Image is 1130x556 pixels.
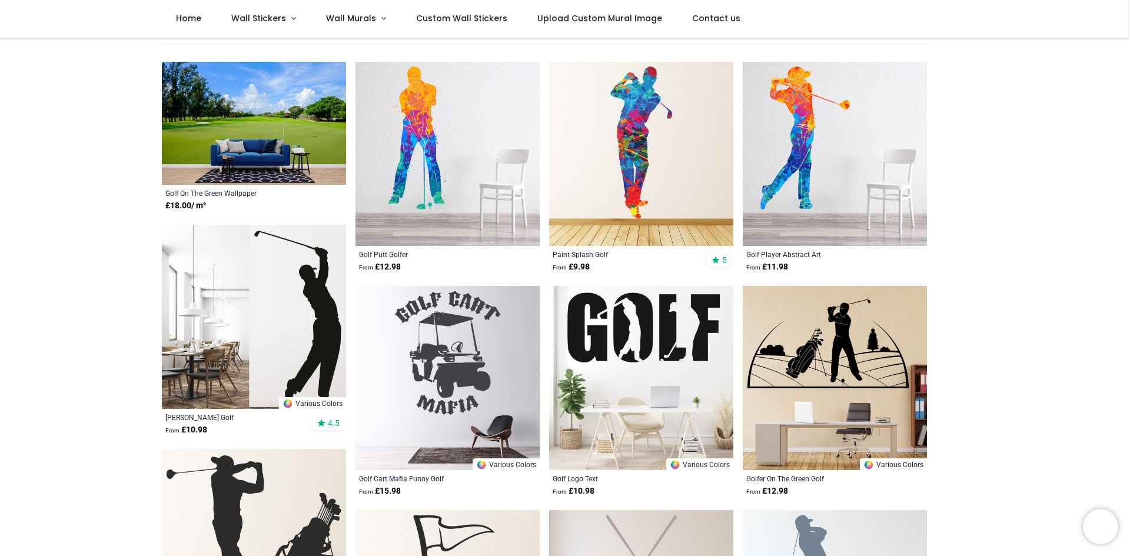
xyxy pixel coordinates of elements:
img: Golf Logo Text Wall Sticker [549,286,733,470]
span: From [165,427,180,434]
span: From [359,264,373,271]
strong: £ 15.98 [359,485,401,497]
img: Paint Splash Golf Wall Sticker [549,62,733,246]
a: Various Colors [473,458,540,470]
strong: £ 12.98 [746,485,788,497]
a: Various Colors [860,458,927,470]
span: From [359,488,373,495]
a: [PERSON_NAME] Golf [165,412,307,422]
iframe: Brevo live chat [1083,509,1118,544]
span: From [746,264,760,271]
strong: £ 11.98 [746,261,788,273]
strong: £ 10.98 [553,485,594,497]
img: Tiger Woods Golf Wall Sticker [162,225,346,409]
strong: £ 12.98 [359,261,401,273]
img: Golf Cart Mafia Funny Golf Wall Sticker [355,286,540,470]
a: Golf Cart Mafia Funny Golf [359,474,501,483]
img: Golf On The Green Wall Mural Wallpaper [162,62,346,185]
span: From [553,264,567,271]
span: Custom Wall Stickers [416,12,507,24]
a: Golfer On The Green Golf [746,474,888,483]
span: 4.5 [328,418,340,428]
span: Wall Stickers [231,12,286,24]
a: Golf Player Abstract Art [746,249,888,259]
img: Color Wheel [863,460,874,470]
a: Various Colors [666,458,733,470]
img: Color Wheel [670,460,680,470]
a: Golf Logo Text [553,474,694,483]
a: Golf Putt Golfer [359,249,501,259]
a: Various Colors [279,397,346,409]
img: Golfer On The Green Golf Wall Sticker [743,286,927,470]
span: 5 [722,255,727,265]
strong: £ 18.00 / m² [165,200,206,212]
span: Home [176,12,201,24]
strong: £ 10.98 [165,424,207,436]
strong: £ 9.98 [553,261,590,273]
span: From [746,488,760,495]
span: From [553,488,567,495]
a: Golf On The Green Wallpaper [165,188,307,198]
img: Golf Player Abstract Art Wall Sticker [743,62,927,246]
span: Wall Murals [326,12,376,24]
img: Color Wheel [476,460,487,470]
span: Upload Custom Mural Image [537,12,662,24]
img: Golf Putt Golfer Wall Sticker [355,62,540,246]
span: Contact us [692,12,740,24]
img: Color Wheel [282,398,293,409]
a: Paint Splash Golf [553,249,694,259]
